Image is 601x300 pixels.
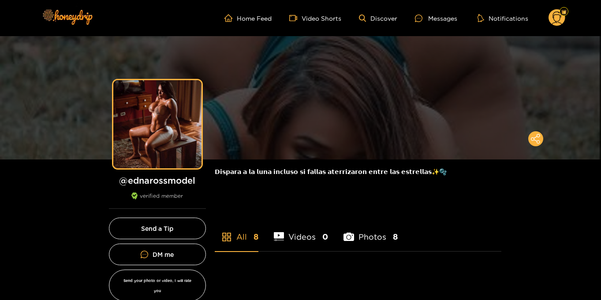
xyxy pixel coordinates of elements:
[322,231,328,242] span: 0
[109,218,206,239] button: Send a Tip
[224,14,237,22] span: home
[215,211,258,251] li: All
[215,159,501,184] div: 𝗗𝗶𝘀𝗽𝗮𝗿𝗮 𝗮 𝗹𝗮 𝗹𝘂𝗻𝗮 𝗶𝗻𝗰𝗹𝘂𝘀𝗼 𝘀𝗶 𝗳𝗮𝗹𝗹𝗮𝘀 𝗮𝘁𝗲𝗿𝗿𝗶𝘇𝗮𝗿𝗼𝗻 𝗲𝗻𝘁𝗿𝗲 𝗹𝗮𝘀 𝗲𝘀𝘁𝗿𝗲𝗹𝗹𝗮𝘀✨🫧
[289,14,302,22] span: video-camera
[254,231,258,242] span: 8
[221,232,232,242] span: appstore
[109,244,206,265] a: DM me
[289,14,341,22] a: Video Shorts
[109,193,206,209] div: verified member
[274,211,328,251] li: Videos
[393,231,398,242] span: 8
[475,14,531,22] button: Notifications
[224,14,272,22] a: Home Feed
[109,175,206,186] h1: @ ednarossmodel
[415,13,457,23] div: Messages
[343,211,398,251] li: Photos
[359,15,397,22] a: Discover
[561,9,567,15] img: Fan Level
